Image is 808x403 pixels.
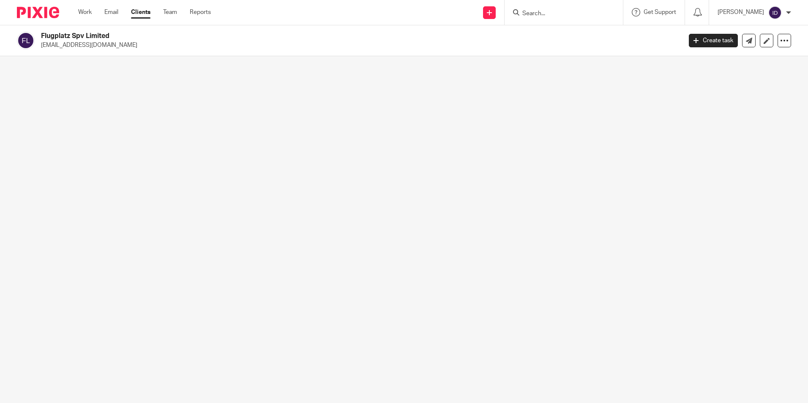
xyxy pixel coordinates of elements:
a: Team [163,8,177,16]
a: Work [78,8,92,16]
img: svg%3E [768,6,782,19]
h2: Flugplatz Spv Limited [41,32,549,41]
a: Email [104,8,118,16]
input: Search [521,10,598,18]
span: Get Support [644,9,676,15]
a: Clients [131,8,150,16]
p: [EMAIL_ADDRESS][DOMAIN_NAME] [41,41,676,49]
a: Reports [190,8,211,16]
img: svg%3E [17,32,35,49]
img: Pixie [17,7,59,18]
a: Create task [689,34,738,47]
p: [PERSON_NAME] [718,8,764,16]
